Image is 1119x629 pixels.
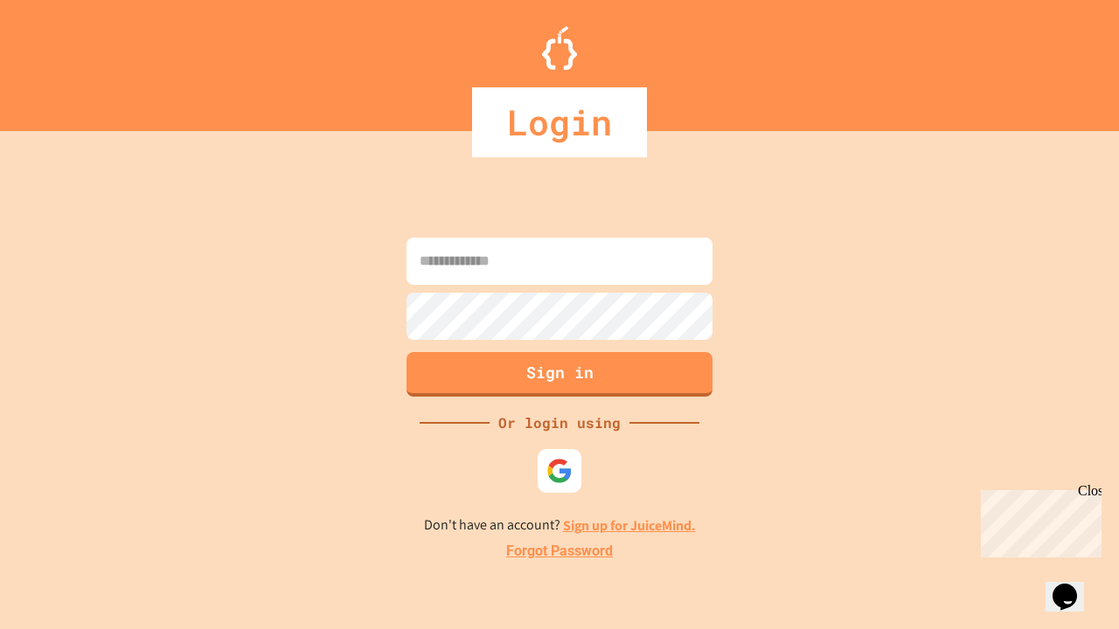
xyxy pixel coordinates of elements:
div: Or login using [490,412,629,433]
img: Logo.svg [542,26,577,70]
p: Don't have an account? [424,515,696,536]
iframe: chat widget [1046,559,1102,612]
a: Forgot Password [506,541,613,562]
div: Login [472,87,647,157]
div: Chat with us now!Close [7,7,121,111]
img: google-icon.svg [546,458,573,484]
a: Sign up for JuiceMind. [563,516,696,535]
button: Sign in [407,352,712,397]
iframe: chat widget [974,483,1102,557]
